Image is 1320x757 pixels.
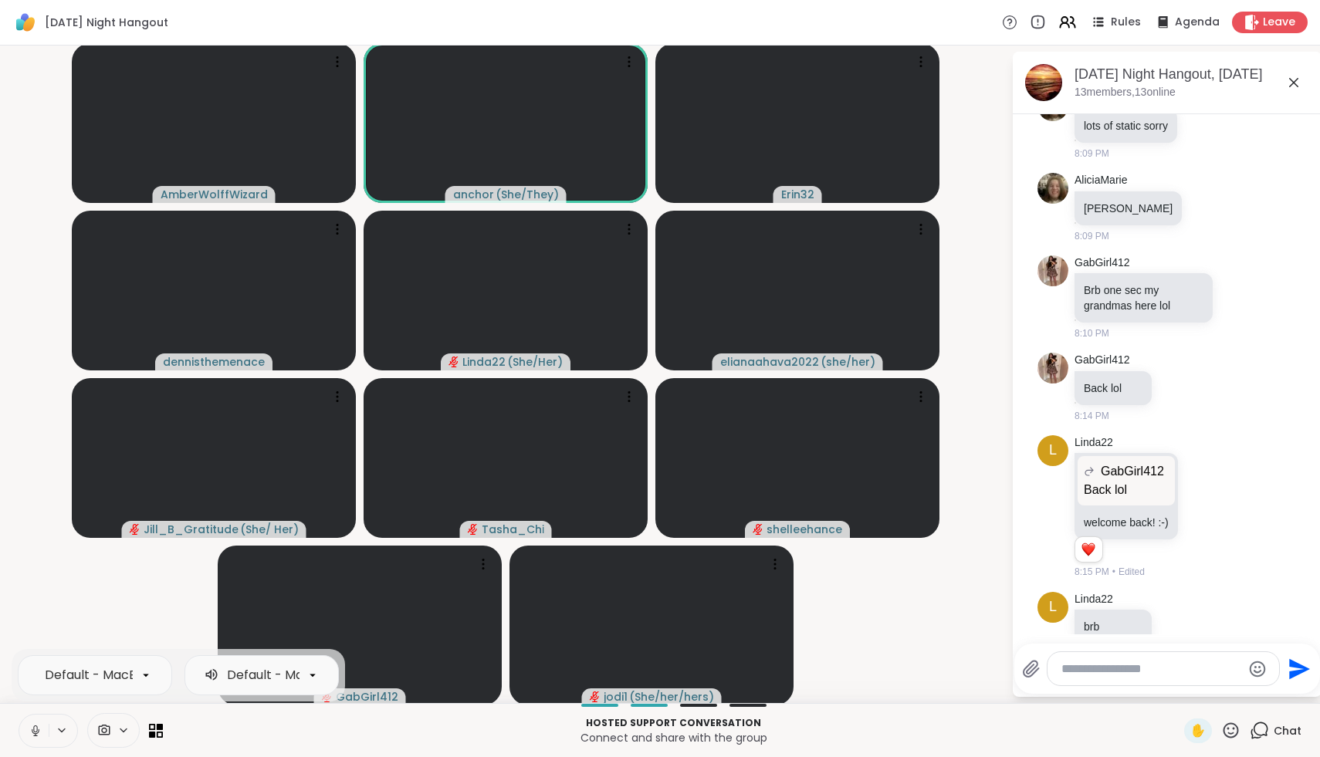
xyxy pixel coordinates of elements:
[507,354,563,370] span: ( She/Her )
[1025,64,1062,101] img: Sunday Night Hangout, Oct 05
[1075,85,1176,100] p: 13 members, 13 online
[753,524,763,535] span: audio-muted
[1075,229,1109,243] span: 8:09 PM
[1061,661,1241,677] textarea: Type your message
[448,357,459,367] span: audio-muted
[45,15,168,30] span: [DATE] Night Hangout
[1037,173,1068,204] img: https://sharewell-space-live.sfo3.digitaloceanspaces.com/user-generated/ddf01a60-9946-47ee-892f-d...
[590,691,601,702] span: audio-muted
[163,354,265,370] span: dennisthemenace
[1075,592,1113,607] a: Linda22
[45,666,312,684] div: Default - MacBook Air Microphone (Built-in)
[1263,15,1295,30] span: Leave
[482,522,544,537] span: Tasha_Chi
[1190,722,1206,740] span: ✋
[1075,353,1130,368] a: GabGirl412
[144,522,239,537] span: Jill_B_Gratitude
[629,689,714,705] span: ( She/her/hers )
[1175,15,1220,30] span: Agenda
[821,354,875,370] span: ( she/her )
[12,9,39,35] img: ShareWell Logomark
[453,187,494,202] span: anchor
[172,716,1175,730] p: Hosted support conversation
[462,354,506,370] span: Linda22
[1037,255,1068,286] img: https://sharewell-space-live.sfo3.digitaloceanspaces.com/user-generated/040eba4d-661a-4ddb-ade4-1...
[1084,619,1142,634] p: brb
[1111,15,1141,30] span: Rules
[240,522,299,537] span: ( She/ Her )
[720,354,819,370] span: elianaahava2022
[767,522,842,537] span: shelleehance
[1274,723,1301,738] span: Chat
[1037,353,1068,384] img: https://sharewell-space-live.sfo3.digitaloceanspaces.com/user-generated/040eba4d-661a-4ddb-ade4-1...
[496,187,559,202] span: ( She/They )
[1075,565,1109,579] span: 8:15 PM
[1075,147,1109,161] span: 8:09 PM
[1075,537,1102,562] div: Reaction list
[1084,201,1173,216] p: [PERSON_NAME]
[604,689,628,705] span: jodi1
[1084,282,1203,313] p: Brb one sec my grandmas here lol
[1084,118,1168,133] p: lots of static sorry
[130,524,140,535] span: audio-muted
[1084,515,1169,530] p: welcome back! :-)
[1084,481,1169,499] p: Back lol
[227,666,478,684] div: Default - MacBook Air Speakers (Built-in)
[1248,660,1267,678] button: Emoji picker
[1075,326,1109,340] span: 8:10 PM
[1112,565,1115,579] span: •
[1075,255,1130,271] a: GabGirl412
[161,187,268,202] span: AmberWolffWizard
[1084,380,1142,396] p: Back lol
[1101,462,1164,481] span: GabGirl412
[1119,565,1145,579] span: Edited
[781,187,814,202] span: Erin32
[172,730,1175,745] p: Connect and share with the group
[336,689,398,705] span: GabGirl412
[468,524,479,535] span: audio-muted
[1075,65,1309,84] div: [DATE] Night Hangout, [DATE]
[1075,435,1113,451] a: Linda22
[1049,440,1057,461] span: L
[1075,173,1127,188] a: AliciaMarie
[1049,596,1057,617] span: L
[1080,543,1096,556] button: Reactions: love
[1075,409,1109,423] span: 8:14 PM
[1280,651,1315,686] button: Send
